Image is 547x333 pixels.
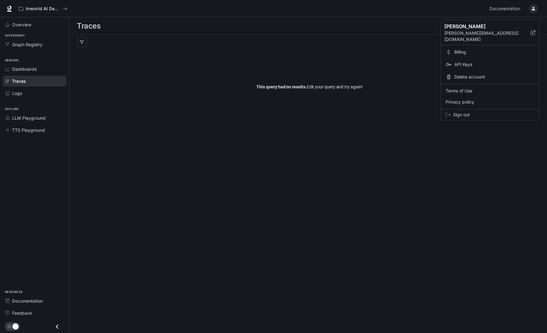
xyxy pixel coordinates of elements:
[442,85,538,96] a: Terms of Use
[444,30,531,42] p: [PERSON_NAME][EMAIL_ADDRESS][DOMAIN_NAME]
[441,20,539,45] div: [PERSON_NAME][PERSON_NAME][EMAIL_ADDRESS][DOMAIN_NAME]
[444,23,521,30] p: [PERSON_NAME]
[441,109,539,120] div: Sign out
[442,96,538,108] a: Privacy policy
[454,61,534,68] span: API Keys
[453,112,534,118] span: Sign out
[446,88,534,94] span: Terms of Use
[442,47,538,58] a: Billing
[442,71,538,82] div: Delete account
[446,99,534,105] span: Privacy policy
[442,59,538,70] a: API Keys
[454,74,534,80] span: Delete account
[454,49,534,55] span: Billing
